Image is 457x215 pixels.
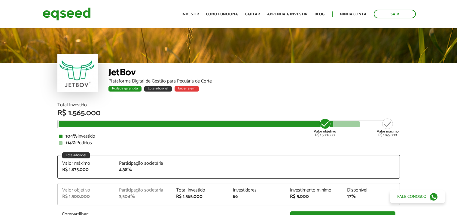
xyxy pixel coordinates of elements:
div: Participação societária [119,188,167,193]
a: Blog [315,12,324,16]
div: JetBov [108,68,400,79]
strong: 104% [66,132,78,140]
strong: Valor objetivo [314,129,336,134]
div: Participação societária [119,161,167,166]
div: Valor máximo [62,161,110,166]
a: Sair [374,10,416,18]
div: Encerra em [175,86,199,92]
div: Investido [59,134,398,139]
div: Plataforma Digital de Gestão para Pecuária de Corte [108,79,400,84]
div: Total Investido [57,103,400,107]
div: 4,38% [119,167,167,172]
div: Disponível [347,188,395,193]
div: 86 [233,194,281,199]
strong: 114% [66,139,76,147]
strong: Valor máximo [377,129,399,134]
div: Rodada garantida [108,86,142,92]
a: Fale conosco [390,190,445,203]
a: Minha conta [340,12,367,16]
div: R$ 5.000 [290,194,338,199]
div: Investimento mínimo [290,188,338,193]
div: R$ 1.500.000 [314,118,336,137]
div: Investidores [233,188,281,193]
a: Aprenda a investir [267,12,307,16]
img: EqSeed [43,6,91,22]
div: R$ 1.875.000 [62,167,110,172]
div: Valor objetivo [62,188,110,193]
div: R$ 1.565.000 [176,194,224,199]
div: R$ 1.875.000 [377,118,399,137]
a: Investir [181,12,199,16]
div: Total investido [176,188,224,193]
div: Lote adicional [62,152,90,158]
div: R$ 1.500.000 [62,194,110,199]
div: Lote adicional [144,86,172,92]
div: R$ 1.565.000 [57,109,400,117]
a: Captar [245,12,260,16]
div: Pedidos [59,141,398,145]
a: Como funciona [206,12,238,16]
div: 3,504% [119,194,167,199]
